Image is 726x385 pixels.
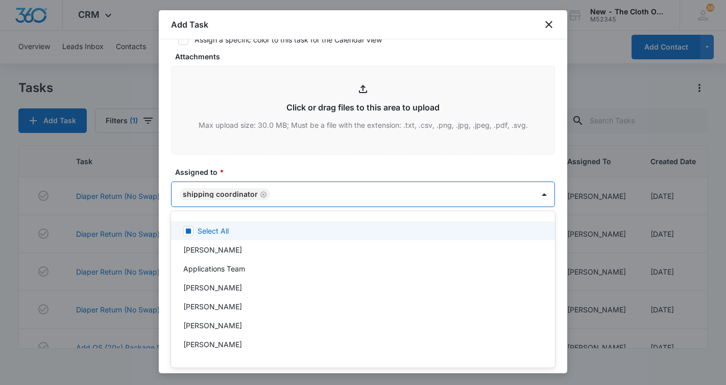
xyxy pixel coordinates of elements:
p: [PERSON_NAME] [183,320,242,331]
p: [PERSON_NAME] [183,358,242,369]
p: [PERSON_NAME] [183,244,242,255]
p: [PERSON_NAME] [183,339,242,350]
p: [PERSON_NAME] [183,301,242,312]
p: [PERSON_NAME] [183,282,242,293]
p: Select All [198,225,229,236]
p: Applications Team [183,263,245,274]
